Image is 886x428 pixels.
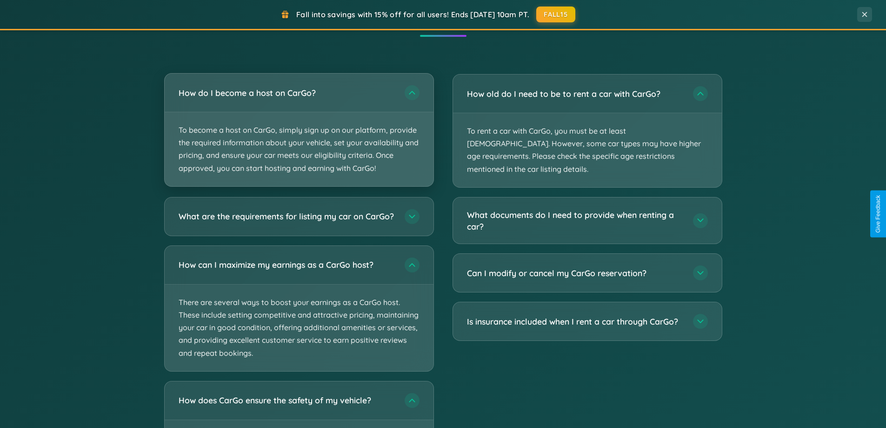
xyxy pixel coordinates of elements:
h3: What are the requirements for listing my car on CarGo? [179,211,395,222]
h3: How does CarGo ensure the safety of my vehicle? [179,394,395,406]
button: FALL15 [536,7,575,22]
h3: How old do I need to be to rent a car with CarGo? [467,88,684,100]
p: To become a host on CarGo, simply sign up on our platform, provide the required information about... [165,112,433,186]
span: Fall into savings with 15% off for all users! Ends [DATE] 10am PT. [296,10,529,19]
h3: How can I maximize my earnings as a CarGo host? [179,259,395,271]
p: To rent a car with CarGo, you must be at least [DEMOGRAPHIC_DATA]. However, some car types may ha... [453,113,722,187]
p: There are several ways to boost your earnings as a CarGo host. These include setting competitive ... [165,285,433,371]
h3: Is insurance included when I rent a car through CarGo? [467,316,684,327]
h3: Can I modify or cancel my CarGo reservation? [467,267,684,279]
h3: What documents do I need to provide when renting a car? [467,209,684,232]
h3: How do I become a host on CarGo? [179,87,395,99]
div: Give Feedback [875,195,881,233]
